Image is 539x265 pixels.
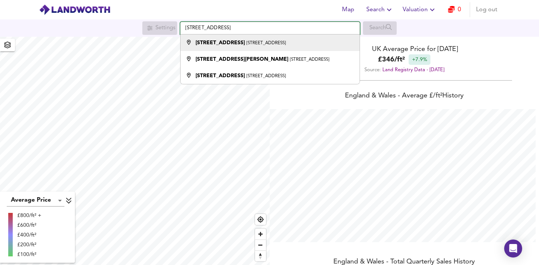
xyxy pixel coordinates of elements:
strong: [STREET_ADDRESS][PERSON_NAME] [196,57,288,62]
button: Search [363,2,397,17]
div: £800/ft² + [17,212,41,219]
div: £400/ft² [17,231,41,239]
span: Map [339,4,357,15]
strong: [STREET_ADDRESS] [196,73,245,78]
button: Reset bearing to north [255,250,266,261]
div: £100/ft² [17,251,41,258]
b: £ 346 / ft² [378,55,405,65]
span: Zoom out [255,240,266,250]
small: [STREET_ADDRESS] [246,41,286,45]
div: £600/ft² [17,222,41,229]
span: Reset bearing to north [255,251,266,261]
button: Find my location [255,214,266,225]
div: Average Price [7,195,64,207]
button: Map [336,2,360,17]
a: Land Registry Data - [DATE] [382,67,444,72]
button: Zoom out [255,240,266,250]
small: [STREET_ADDRESS] [290,57,329,62]
span: Log out [476,4,497,15]
div: £200/ft² [17,241,41,249]
img: logo [39,4,110,15]
span: Search [366,4,394,15]
button: 0 [443,2,467,17]
input: Enter a location... [180,22,360,34]
div: +7.9% [409,54,430,65]
div: Search for a location first or explore the map [142,21,177,35]
div: Open Intercom Messenger [504,240,522,258]
strong: [STREET_ADDRESS] [196,40,245,45]
a: 0 [448,4,461,15]
button: Valuation [400,2,440,17]
small: [STREET_ADDRESS] [246,74,286,78]
div: Search for a location first or explore the map [363,21,397,35]
button: Zoom in [255,229,266,240]
button: Log out [473,2,500,17]
span: Valuation [403,4,437,15]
